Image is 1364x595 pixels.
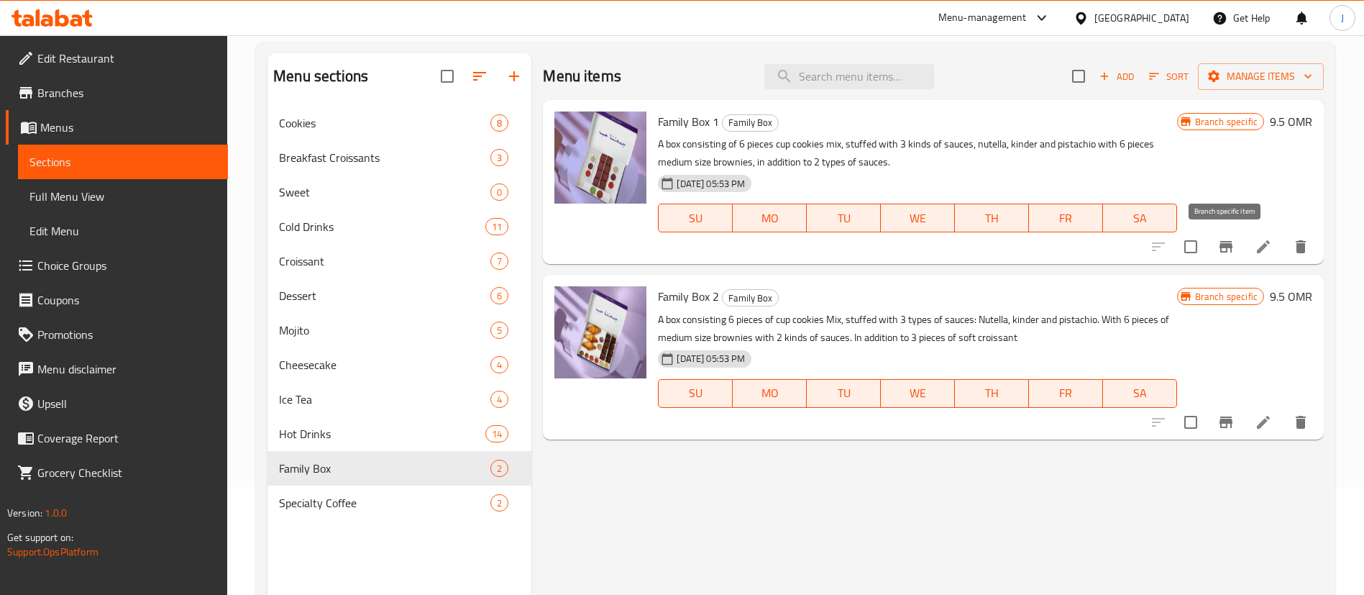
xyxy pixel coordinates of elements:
[491,255,508,268] span: 7
[29,153,216,171] span: Sections
[1283,405,1318,440] button: delete
[490,114,508,132] div: items
[961,383,1023,404] span: TH
[279,149,490,166] span: Breakfast Croissants
[37,84,216,101] span: Branches
[279,287,490,304] span: Dessert
[1189,290,1263,304] span: Branch specific
[267,382,531,417] div: Ice Tea4
[807,204,881,232] button: TU
[491,151,508,165] span: 3
[723,114,778,131] span: Family Box
[738,208,801,229] span: MO
[1109,383,1171,404] span: SA
[664,208,727,229] span: SU
[29,222,216,240] span: Edit Menu
[267,417,531,451] div: Hot Drinks14
[807,379,881,408] button: TU
[738,383,801,404] span: MO
[490,183,508,201] div: items
[658,135,1176,171] p: A box consisting of 6 pieces cup cookies mix, stuffed with 3 kinds of sauces, nutella, kinder and...
[491,393,508,406] span: 4
[279,494,490,512] span: Specialty Coffee
[764,64,934,89] input: search
[881,379,955,408] button: WE
[490,356,508,373] div: items
[279,322,490,339] span: Mojito
[1255,414,1272,431] a: Edit menu item
[267,100,531,526] nav: Menu sections
[961,208,1023,229] span: TH
[658,286,719,307] span: Family Box 2
[18,214,228,248] a: Edit Menu
[486,427,508,441] span: 14
[658,311,1176,347] p: A box consisting 6 pieces of cup cookies Mix, stuffed with 3 types of sauces: Nutella, kinder and...
[462,59,497,94] span: Sort sections
[1209,405,1243,440] button: Branch-specific-item
[6,110,228,145] a: Menus
[1029,204,1103,232] button: FR
[1097,68,1136,85] span: Add
[432,61,462,91] span: Select all sections
[279,391,490,408] span: Ice Tea
[490,494,508,512] div: items
[279,253,490,270] span: Croissant
[6,455,228,490] a: Grocery Checklist
[37,395,216,412] span: Upsell
[490,149,508,166] div: items
[6,248,228,283] a: Choice Groups
[658,111,719,132] span: Family Box 1
[658,204,733,232] button: SU
[1035,383,1097,404] span: FR
[279,425,485,442] div: Hot Drinks
[37,257,216,274] span: Choice Groups
[543,65,621,87] h2: Menu items
[6,386,228,421] a: Upsell
[7,504,42,522] span: Version:
[37,430,216,447] span: Coverage Report
[671,352,751,365] span: [DATE] 05:53 PM
[554,112,646,204] img: Family Box 1
[1283,230,1318,264] button: delete
[279,218,485,235] span: Cold Drinks
[1209,230,1243,264] button: Branch-specific-item
[37,50,216,67] span: Edit Restaurant
[1145,65,1192,88] button: Sort
[267,451,531,486] div: Family Box2
[491,186,508,199] span: 0
[6,421,228,455] a: Coverage Report
[723,290,778,306] span: Family Box
[955,204,1029,232] button: TH
[671,177,751,191] span: [DATE] 05:53 PM
[1140,65,1198,88] span: Sort items
[1094,10,1189,26] div: [GEOGRAPHIC_DATA]
[722,114,779,132] div: Family Box
[7,528,73,547] span: Get support on:
[1176,232,1206,262] span: Select to update
[1270,286,1312,306] h6: 9.5 OMR
[1029,379,1103,408] button: FR
[6,352,228,386] a: Menu disclaimer
[1103,204,1177,232] button: SA
[267,140,531,175] div: Breakfast Croissants3
[1094,65,1140,88] button: Add
[1209,68,1312,86] span: Manage items
[279,114,490,132] span: Cookies
[491,289,508,303] span: 6
[1255,238,1272,255] a: Edit menu item
[6,41,228,76] a: Edit Restaurant
[1063,61,1094,91] span: Select section
[887,208,949,229] span: WE
[37,464,216,481] span: Grocery Checklist
[491,496,508,510] span: 2
[279,460,490,477] span: Family Box
[554,286,646,378] img: Family Box 2
[490,322,508,339] div: items
[1270,112,1312,132] h6: 9.5 OMR
[1176,407,1206,437] span: Select to update
[491,462,508,476] span: 2
[18,179,228,214] a: Full Menu View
